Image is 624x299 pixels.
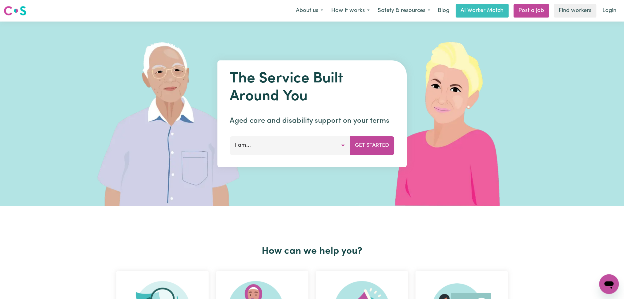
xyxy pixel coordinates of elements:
[434,4,453,18] a: Blog
[292,4,327,17] button: About us
[230,70,394,106] h1: The Service Built Around You
[4,4,26,18] a: Careseekers logo
[599,4,620,18] a: Login
[230,136,350,155] button: I am...
[327,4,374,17] button: How it works
[230,115,394,126] p: Aged care and disability support on your terms
[599,274,619,294] iframe: Button to launch messaging window
[456,4,509,18] a: AI Worker Match
[374,4,434,17] button: Safety & resources
[113,245,512,257] h2: How can we help you?
[350,136,394,155] button: Get Started
[554,4,597,18] a: Find workers
[514,4,549,18] a: Post a job
[4,5,26,16] img: Careseekers logo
